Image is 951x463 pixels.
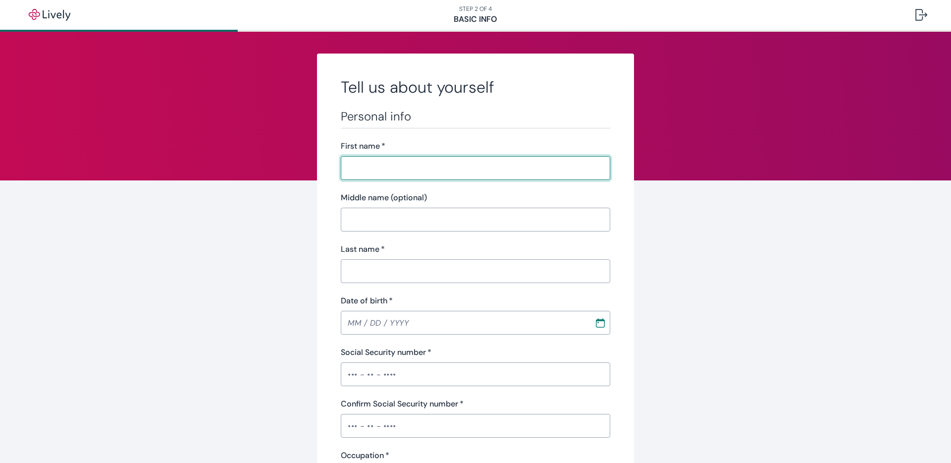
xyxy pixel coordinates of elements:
label: Middle name (optional) [341,192,427,204]
label: Social Security number [341,347,431,358]
label: Last name [341,243,385,255]
svg: Calendar [595,318,605,328]
label: First name [341,140,385,152]
button: Log out [907,3,935,27]
h3: Personal info [341,109,610,124]
button: Choose date [591,314,609,332]
input: MM / DD / YYYY [341,313,587,333]
label: Date of birth [341,295,393,307]
label: Occupation [341,450,389,462]
input: ••• - •• - •••• [341,364,610,384]
input: ••• - •• - •••• [341,416,610,436]
label: Confirm Social Security number [341,398,464,410]
h2: Tell us about yourself [341,77,610,97]
img: Lively [22,9,77,21]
